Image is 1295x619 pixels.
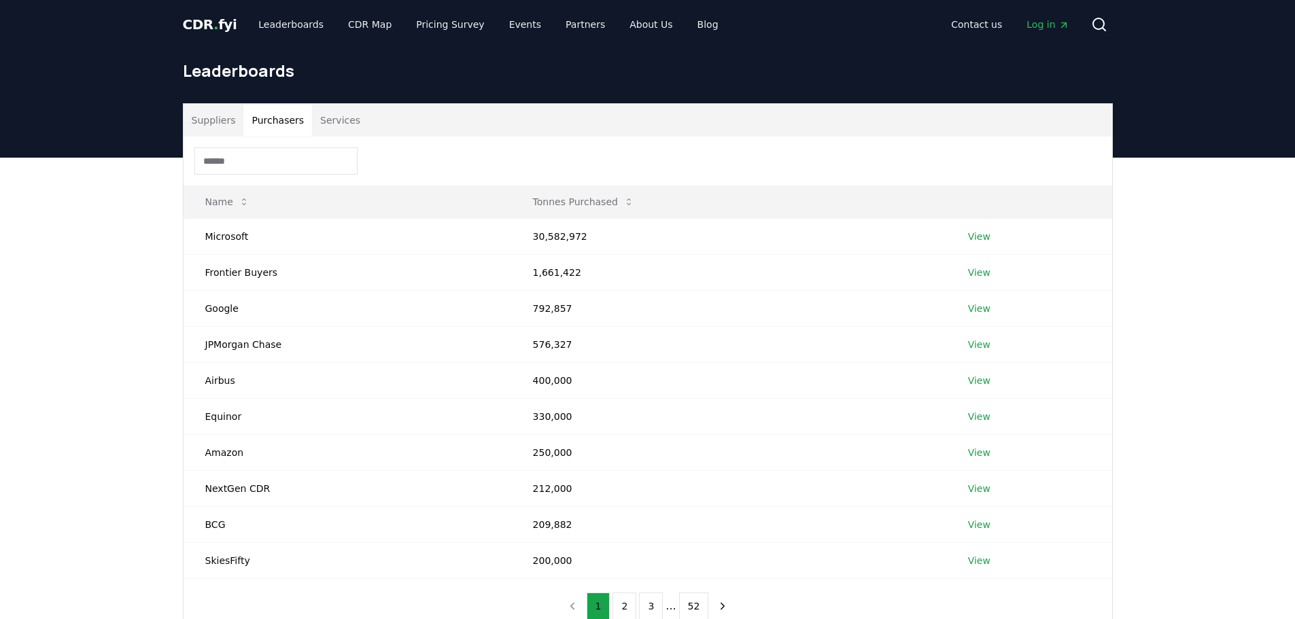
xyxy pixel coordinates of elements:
[184,326,511,362] td: JPMorgan Chase
[968,266,990,279] a: View
[511,542,946,578] td: 200,000
[1026,18,1069,31] span: Log in
[213,16,218,33] span: .
[184,434,511,470] td: Amazon
[511,362,946,398] td: 400,000
[312,104,368,137] button: Services
[511,290,946,326] td: 792,857
[968,230,990,243] a: View
[968,302,990,315] a: View
[243,104,312,137] button: Purchasers
[183,15,237,34] a: CDR.fyi
[511,254,946,290] td: 1,661,422
[940,12,1080,37] nav: Main
[498,12,552,37] a: Events
[511,506,946,542] td: 209,882
[1016,12,1080,37] a: Log in
[511,434,946,470] td: 250,000
[184,542,511,578] td: SkiesFifty
[968,554,990,567] a: View
[184,290,511,326] td: Google
[247,12,729,37] nav: Main
[511,398,946,434] td: 330,000
[183,16,237,33] span: CDR fyi
[968,518,990,531] a: View
[184,254,511,290] td: Frontier Buyers
[619,12,683,37] a: About Us
[968,482,990,495] a: View
[968,446,990,459] a: View
[184,506,511,542] td: BCG
[183,60,1113,82] h1: Leaderboards
[511,326,946,362] td: 576,327
[522,188,645,215] button: Tonnes Purchased
[194,188,260,215] button: Name
[247,12,334,37] a: Leaderboards
[337,12,402,37] a: CDR Map
[405,12,495,37] a: Pricing Survey
[184,470,511,506] td: NextGen CDR
[184,218,511,254] td: Microsoft
[555,12,616,37] a: Partners
[666,598,676,614] li: ...
[968,338,990,351] a: View
[511,218,946,254] td: 30,582,972
[184,398,511,434] td: Equinor
[687,12,729,37] a: Blog
[184,362,511,398] td: Airbus
[511,470,946,506] td: 212,000
[968,374,990,387] a: View
[968,410,990,423] a: View
[184,104,244,137] button: Suppliers
[940,12,1013,37] a: Contact us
